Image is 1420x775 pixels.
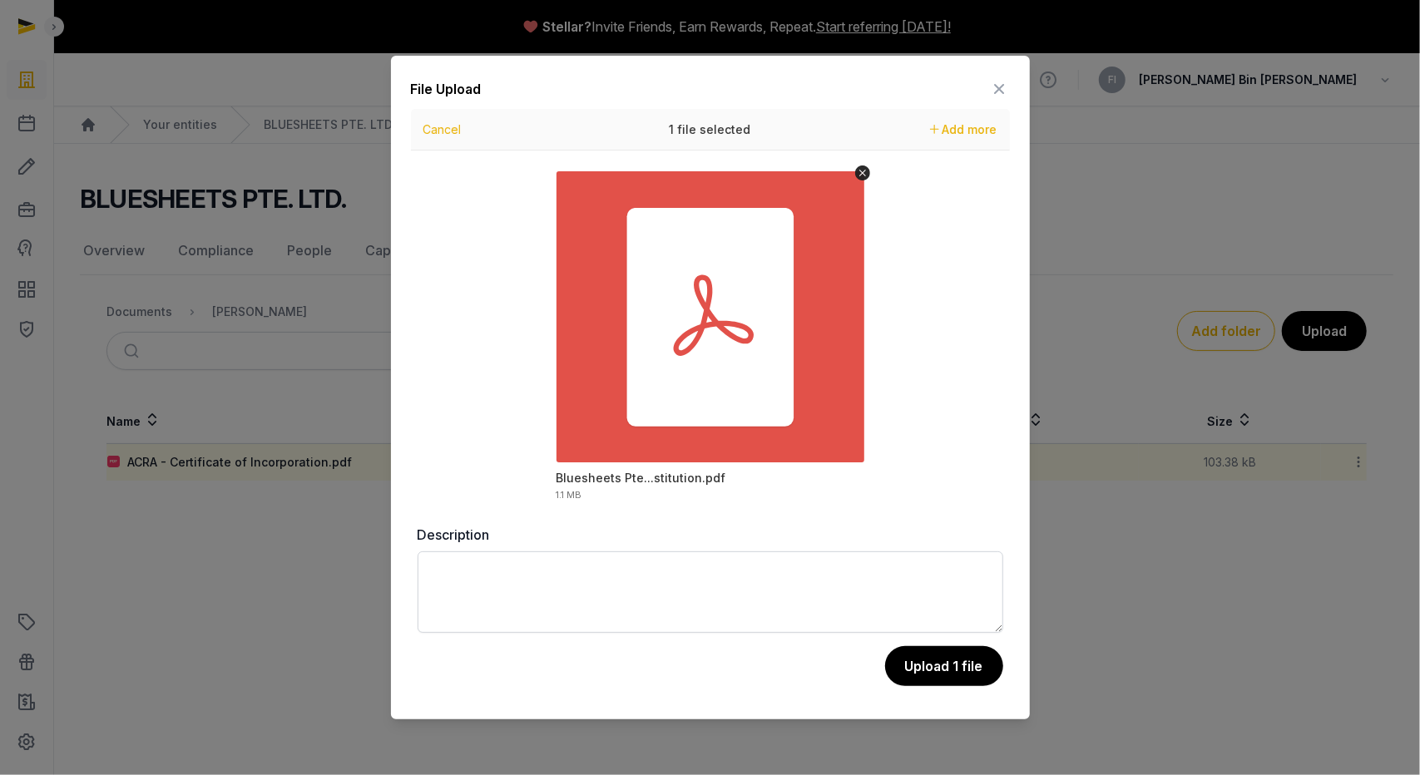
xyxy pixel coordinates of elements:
[411,79,482,99] div: File Upload
[943,122,997,136] span: Add more
[557,491,582,500] div: 1.1 MB
[418,118,467,141] button: Cancel
[411,109,1010,525] div: Uppy Dashboard
[418,525,1003,545] label: Description
[923,118,1004,141] button: Add more files
[557,470,726,486] div: Bluesheets Pte Ltd - Constitution.pdf
[586,109,835,151] div: 1 file selected
[885,646,1003,686] button: Upload 1 file
[1121,582,1420,775] iframe: Chat Widget
[855,165,870,180] button: Remove file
